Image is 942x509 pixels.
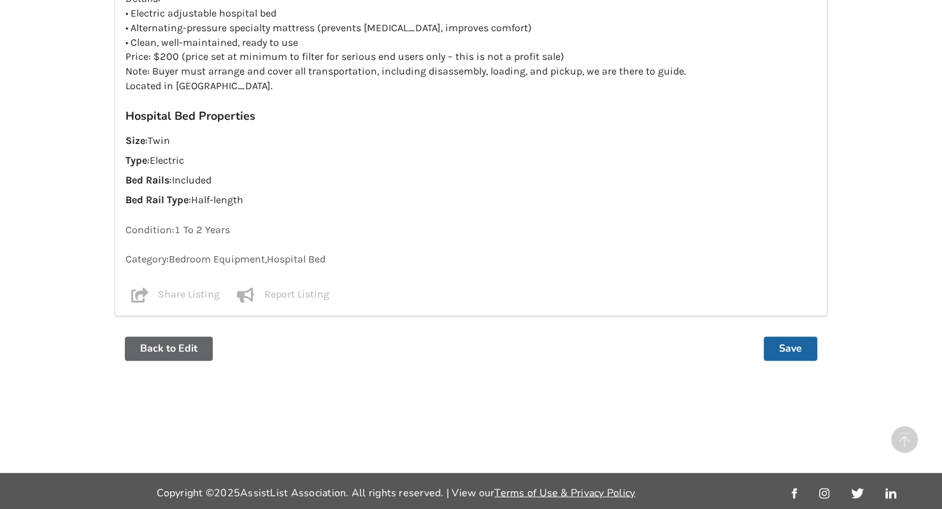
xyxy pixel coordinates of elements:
[125,134,817,148] p: : Twin
[125,223,817,238] p: Condition: 1 To 2 Years
[125,194,189,206] strong: Bed Rail Type
[885,488,896,498] img: linkedin_link
[125,154,147,166] strong: Type
[764,336,817,361] button: Save
[125,336,213,361] button: Back to Edit
[125,173,817,188] p: : Included
[851,488,863,498] img: twitter_link
[125,109,817,124] h3: Hospital Bed Properties
[264,287,329,303] p: Report Listing
[125,252,817,267] p: Category: Bedroom Equipment , Hospital Bed
[125,193,817,208] p: : Half-length
[125,134,145,147] strong: Size
[819,488,829,498] img: instagram_link
[125,174,169,186] strong: Bed Rails
[125,154,817,168] p: : Electric
[494,485,635,499] a: Terms of Use & Privacy Policy
[792,488,797,498] img: facebook_link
